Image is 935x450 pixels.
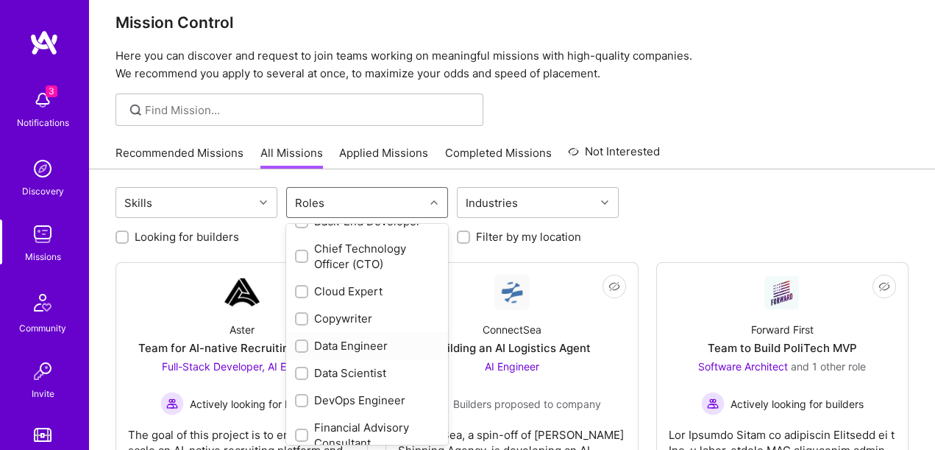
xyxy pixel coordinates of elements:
[295,365,439,381] div: Data Scientist
[22,183,64,199] div: Discovery
[224,275,260,310] img: Company Logo
[28,219,57,249] img: teamwork
[190,396,323,412] span: Actively looking for builders
[17,115,69,130] div: Notifications
[291,192,328,214] div: Roles
[433,340,591,356] div: Building an AI Logistics Agent
[445,145,552,169] a: Completed Missions
[295,284,439,299] div: Cloud Expert
[25,285,60,320] img: Community
[430,199,438,206] i: icon Chevron
[28,154,57,183] img: discovery
[791,360,866,373] span: and 1 other role
[145,102,472,118] input: Find Mission...
[295,311,439,326] div: Copywriter
[28,85,57,115] img: bell
[295,393,439,408] div: DevOps Engineer
[46,85,57,97] span: 3
[483,322,541,337] div: ConnectSea
[708,340,857,356] div: Team to Build PoliTech MVP
[32,386,54,401] div: Invite
[878,281,890,292] i: icon EyeClosed
[260,199,267,206] i: icon Chevron
[339,145,428,169] a: Applied Missions
[121,192,156,214] div: Skills
[462,192,522,214] div: Industries
[608,281,620,292] i: icon EyeClosed
[115,47,909,82] p: Here you can discover and request to join teams working on meaningful missions with high-quality ...
[162,360,322,373] span: Full-Stack Developer, AI Engineer
[764,275,800,309] img: Company Logo
[701,392,725,415] img: Actively looking for builders
[115,13,909,32] h3: Mission Control
[34,428,51,442] img: tokens
[160,392,184,415] img: Actively looking for builders
[295,241,439,272] div: Chief Technology Officer (CTO)
[260,145,323,169] a: All Missions
[295,338,439,354] div: Data Engineer
[25,249,61,264] div: Missions
[485,360,539,373] span: AI Engineer
[230,322,255,337] div: Aster
[751,322,814,337] div: Forward First
[452,396,600,412] span: Builders proposed to company
[476,229,581,245] label: Filter by my location
[127,102,144,119] i: icon SearchGrey
[494,275,530,310] img: Company Logo
[568,143,660,169] a: Not Interested
[135,229,239,245] label: Looking for builders
[29,29,59,56] img: logo
[28,356,57,386] img: Invite
[698,360,788,373] span: Software Architect
[730,396,864,412] span: Actively looking for builders
[115,145,243,169] a: Recommended Missions
[601,199,608,206] i: icon Chevron
[19,320,66,336] div: Community
[138,340,345,356] div: Team for AI-native Recruiting Platform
